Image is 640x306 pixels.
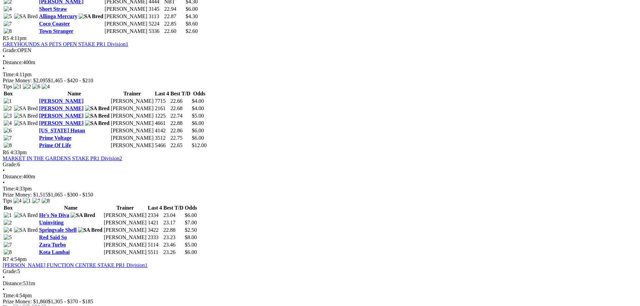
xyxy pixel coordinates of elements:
a: Coco Coaster [39,21,70,27]
a: Prime Voltage [39,135,71,141]
span: $6.00 [192,128,204,133]
td: [PERSON_NAME] [103,242,147,248]
th: Last 4 [155,90,169,97]
td: 3145 [148,6,163,12]
img: 2 [4,105,12,112]
td: 2333 [147,234,162,241]
td: 5114 [147,242,162,248]
span: • [3,180,5,185]
img: SA Bred [78,227,102,233]
td: 23.17 [163,219,184,226]
span: $12.00 [192,142,207,148]
span: Tips [3,84,12,89]
img: 8 [4,249,12,255]
img: 4 [13,198,22,204]
td: 4661 [155,120,169,127]
td: 23.46 [163,242,184,248]
td: 5224 [148,20,163,27]
span: $2.60 [185,28,198,34]
img: 8 [4,142,12,148]
span: Box [4,205,13,211]
img: SA Bred [14,212,38,218]
td: 1225 [155,113,169,119]
img: SA Bred [14,120,38,126]
div: 4:11pm [3,72,637,78]
a: [PERSON_NAME] [39,98,83,104]
span: 4:54pm [10,256,27,262]
img: 2 [4,220,12,226]
img: 7 [32,198,40,204]
span: $1,305 - $370 - $185 [48,299,93,304]
td: 22.60 [164,28,185,35]
div: 6 [3,162,637,168]
span: Distance: [3,59,23,65]
img: 6 [4,128,12,134]
a: He's No Diva [39,212,69,218]
img: SA Bred [79,13,103,19]
td: [PERSON_NAME] [104,28,147,35]
span: Distance: [3,280,23,286]
td: 5336 [148,28,163,35]
td: [PERSON_NAME] [111,135,154,141]
img: 1 [4,98,12,104]
div: 400m [3,174,637,180]
a: [PERSON_NAME] [39,120,83,126]
td: 5511 [147,249,162,256]
span: Grade: [3,47,17,53]
span: Time: [3,293,15,298]
td: 1421 [147,219,162,226]
td: [PERSON_NAME] [103,219,147,226]
a: Prime Of Life [39,142,71,148]
img: 7 [4,135,12,141]
span: • [3,168,5,173]
span: $7.00 [185,220,197,225]
span: $4.00 [192,98,204,104]
span: $6.00 [185,249,197,255]
td: 3512 [155,135,169,141]
td: 22.94 [164,6,185,12]
a: Springvale Shell [39,227,77,233]
td: 22.75 [170,135,191,141]
td: [PERSON_NAME] [111,105,154,112]
span: $5.00 [185,242,197,248]
td: 22.66 [170,98,191,104]
a: Red Said So [39,234,67,240]
img: 4 [4,120,12,126]
img: 2 [23,84,31,90]
th: Best T/D [170,90,191,97]
span: $5.00 [192,113,204,119]
span: • [3,53,5,59]
td: [PERSON_NAME] [104,6,147,12]
td: 4142 [155,127,169,134]
img: 5 [4,234,12,241]
span: • [3,274,5,280]
a: [PERSON_NAME] [39,113,83,119]
span: $8.00 [185,234,197,240]
td: [PERSON_NAME] [104,13,147,20]
span: $1,465 - $420 - $210 [48,78,93,83]
a: Allinga Mercury [39,13,77,19]
img: 1 [13,84,22,90]
img: SA Bred [71,212,95,218]
span: $2.50 [185,227,197,233]
img: 7 [4,21,12,27]
img: 5 [4,13,12,19]
span: $1,065 - $300 - $150 [48,192,93,198]
td: [PERSON_NAME] [103,227,147,233]
div: Prize Money: $1,515 [3,192,637,198]
a: [PERSON_NAME] [39,105,83,111]
td: 2334 [147,212,162,219]
img: SA Bred [85,120,110,126]
img: 7 [4,242,12,248]
span: 4:11pm [10,35,27,41]
span: Grade: [3,268,17,274]
td: [PERSON_NAME] [111,120,154,127]
img: 6 [32,84,40,90]
td: 23.23 [163,234,184,241]
img: 8 [42,198,50,204]
a: MARKET IN THE GARDENS STAKE PR1 Division2 [3,156,122,161]
td: 22.86 [170,127,191,134]
td: 23.26 [163,249,184,256]
th: Trainer [103,205,147,211]
img: SA Bred [85,105,110,112]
